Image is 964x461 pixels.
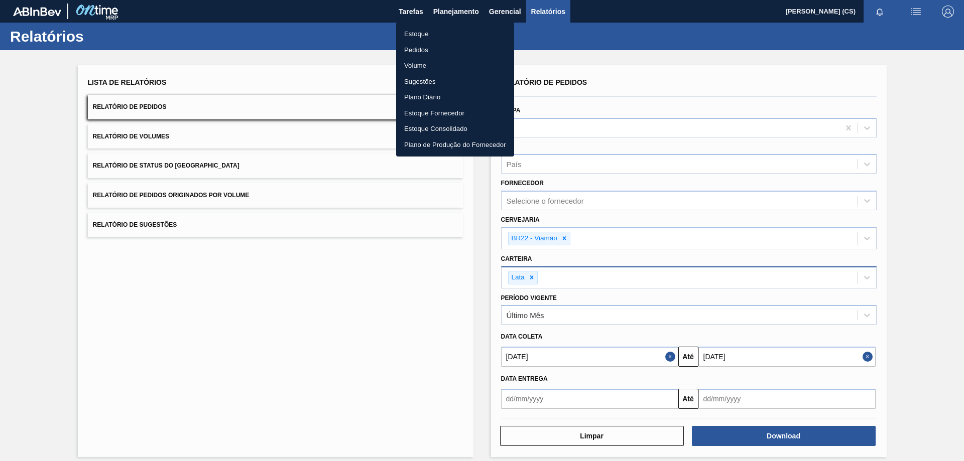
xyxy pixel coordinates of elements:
a: Estoque Fornecedor [396,105,514,121]
a: Estoque [396,26,514,42]
a: Sugestões [396,74,514,90]
a: Plano Diário [396,89,514,105]
a: Plano de Produção do Fornecedor [396,137,514,153]
a: Volume [396,58,514,74]
a: Pedidos [396,42,514,58]
a: Estoque Consolidado [396,121,514,137]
